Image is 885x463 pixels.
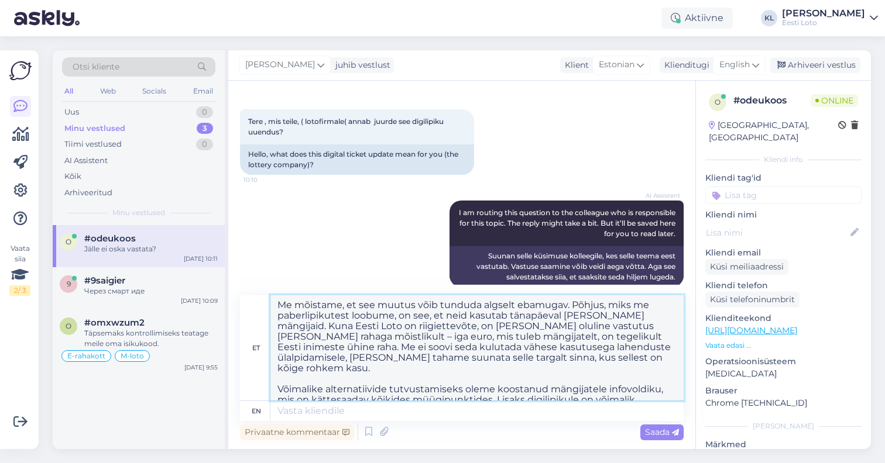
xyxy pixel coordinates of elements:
[252,401,261,421] div: en
[240,424,354,440] div: Privaatne kommentaar
[191,84,215,99] div: Email
[270,295,684,400] textarea: Me mõistame, et see muutus võib tunduda algselt ebamugav. Põhjus, miks me paberlipikutest loobume...
[782,18,865,27] div: Eesti Loto
[599,58,634,71] span: Estonian
[715,98,721,106] span: o
[64,139,122,150] div: Tiimi vestlused
[560,59,589,71] div: Klient
[705,312,862,324] p: Klienditeekond
[705,340,862,351] p: Vaata edasi ...
[9,243,30,296] div: Vaata siia
[782,9,865,18] div: [PERSON_NAME]
[705,259,788,275] div: Küsi meiliaadressi
[84,328,218,349] div: Täpsemaks kontrollimiseks teatage meile oma isikukood.
[705,397,862,409] p: Chrome [TECHNICAL_ID]
[709,119,838,144] div: [GEOGRAPHIC_DATA], [GEOGRAPHIC_DATA]
[761,10,777,26] div: KL
[73,61,119,73] span: Otsi kliente
[9,60,32,82] img: Askly Logo
[245,58,315,71] span: [PERSON_NAME]
[112,208,165,218] span: Minu vestlused
[733,94,811,108] div: # odeukoos
[705,247,862,259] p: Kliendi email
[636,191,680,200] span: AI Assistent
[705,154,862,165] div: Kliendi info
[248,117,445,136] span: Tere , mis teile, ( lotofirmale( annab juurde see digilipiku uuendus?
[705,385,862,397] p: Brauser
[197,123,213,134] div: 3
[705,292,800,307] div: Küsi telefoninumbrit
[450,246,684,287] div: Suunan selle küsimuse kolleegile, kes selle teema eest vastutab. Vastuse saamine võib veidi aega ...
[66,322,71,330] span: o
[252,338,260,358] div: et
[64,123,125,134] div: Minu vestlused
[66,237,71,246] span: o
[9,285,30,296] div: 2 / 3
[705,172,862,184] p: Kliendi tag'id
[184,254,218,263] div: [DATE] 10:11
[64,106,79,118] div: Uus
[705,209,862,221] p: Kliendi nimi
[705,355,862,368] p: Operatsioonisüsteem
[67,353,105,360] span: E-rahakott
[706,226,848,239] input: Lisa nimi
[121,353,144,360] span: M-loto
[62,84,76,99] div: All
[64,187,112,199] div: Arhiveeritud
[770,57,860,73] div: Arhiveeri vestlus
[811,94,858,107] span: Online
[459,208,677,238] span: I am routing this question to the colleague who is responsible for this topic. The reply might ta...
[140,84,169,99] div: Socials
[196,139,213,150] div: 0
[705,368,862,380] p: [MEDICAL_DATA]
[719,58,750,71] span: English
[84,286,218,296] div: Через смарт иде
[243,175,287,184] span: 10:10
[240,144,474,175] div: Hello, what does this digital ticket update mean for you (the lottery company)?
[705,421,862,431] div: [PERSON_NAME]
[645,427,679,437] span: Saada
[98,84,118,99] div: Web
[84,317,145,328] span: #omxwzum2
[705,438,862,451] p: Märkmed
[84,275,125,286] span: #9saigier
[196,106,213,118] div: 0
[184,363,218,372] div: [DATE] 9:55
[84,233,136,244] span: #odeukoos
[661,8,733,29] div: Aktiivne
[705,325,797,336] a: [URL][DOMAIN_NAME]
[660,59,709,71] div: Klienditugi
[331,59,390,71] div: juhib vestlust
[64,171,81,182] div: Kõik
[67,279,71,288] span: 9
[782,9,878,27] a: [PERSON_NAME]Eesti Loto
[84,244,218,254] div: Jälle ei oska vastata?
[181,296,218,305] div: [DATE] 10:09
[705,186,862,204] input: Lisa tag
[705,279,862,292] p: Kliendi telefon
[64,155,108,167] div: AI Assistent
